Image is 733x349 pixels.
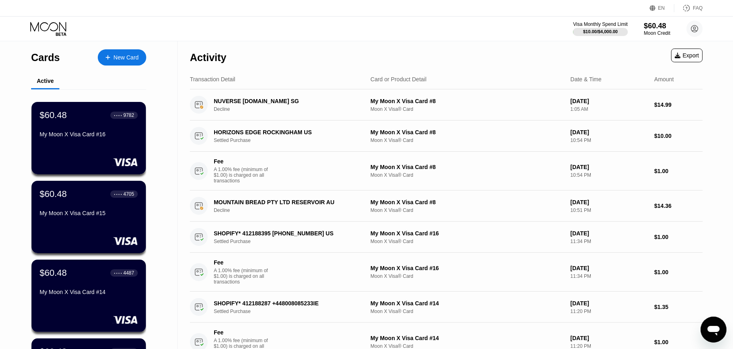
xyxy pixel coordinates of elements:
[654,234,703,240] div: $1.00
[654,304,703,310] div: $1.35
[214,98,360,104] div: NUVERSE [DOMAIN_NAME] SG
[190,89,703,121] div: NUVERSE [DOMAIN_NAME] SGDeclineMy Moon X Visa Card #8Moon X Visa® Card[DATE]1:05 AM$14.99
[214,268,274,285] div: A 1.00% fee (minimum of $1.00) is charged on all transactions
[654,339,703,345] div: $1.00
[32,260,146,332] div: $60.48● ● ● ●4487My Moon X Visa Card #14
[654,168,703,174] div: $1.00
[214,207,371,213] div: Decline
[190,253,703,292] div: FeeA 1.00% fee (minimum of $1.00) is charged on all transactionsMy Moon X Visa Card #16Moon X Vis...
[214,300,360,307] div: SHOPIFY* 412188287 +448008085233IE
[571,239,648,244] div: 11:34 PM
[658,5,665,11] div: EN
[214,230,360,237] div: SHOPIFY* 412188395 [PHONE_NUMBER] US
[190,76,235,82] div: Transaction Detail
[571,265,648,271] div: [DATE]
[571,230,648,237] div: [DATE]
[644,22,670,36] div: $60.48Moon Credit
[123,112,134,118] div: 9782
[123,270,134,276] div: 4487
[40,189,67,199] div: $60.48
[573,21,628,27] div: Visa Monthly Spend Limit
[571,300,648,307] div: [DATE]
[650,4,674,12] div: EN
[190,190,703,222] div: MOUNTAIN BREAD PTY LTD RESERVOIR AUDeclineMy Moon X Visa Card #8Moon X Visa® Card[DATE]10:51 PM$1...
[701,317,727,343] iframe: Button to launch messaging window
[675,52,699,59] div: Export
[371,300,564,307] div: My Moon X Visa Card #14
[654,133,703,139] div: $10.00
[37,78,54,84] div: Active
[40,289,138,295] div: My Moon X Visa Card #14
[571,172,648,178] div: 10:54 PM
[654,203,703,209] div: $14.36
[583,29,618,34] div: $10.00 / $4,000.00
[32,102,146,174] div: $60.48● ● ● ●9782My Moon X Visa Card #16
[371,129,564,135] div: My Moon X Visa Card #8
[371,199,564,205] div: My Moon X Visa Card #8
[371,273,564,279] div: Moon X Visa® Card
[190,152,703,190] div: FeeA 1.00% fee (minimum of $1.00) is charged on all transactionsMy Moon X Visa Card #8Moon X Visa...
[114,272,122,274] div: ● ● ● ●
[40,131,138,137] div: My Moon X Visa Card #16
[214,329,270,336] div: Fee
[371,172,564,178] div: Moon X Visa® Card
[571,76,602,82] div: Date & Time
[114,114,122,116] div: ● ● ● ●
[214,239,371,244] div: Settled Purchase
[371,239,564,244] div: Moon X Visa® Card
[32,181,146,253] div: $60.48● ● ● ●4705My Moon X Visa Card #15
[190,121,703,152] div: HORIZONS EDGE ROCKINGHAM USSettled PurchaseMy Moon X Visa Card #8Moon X Visa® Card[DATE]10:54 PM$...
[214,259,270,266] div: Fee
[40,268,67,278] div: $60.48
[571,106,648,112] div: 1:05 AM
[214,129,360,135] div: HORIZONS EDGE ROCKINGHAM US
[571,207,648,213] div: 10:51 PM
[654,76,674,82] div: Amount
[654,102,703,108] div: $14.99
[571,137,648,143] div: 10:54 PM
[214,106,371,112] div: Decline
[571,309,648,314] div: 11:20 PM
[371,164,564,170] div: My Moon X Visa Card #8
[190,292,703,323] div: SHOPIFY* 412188287 +448008085233IESettled PurchaseMy Moon X Visa Card #14Moon X Visa® Card[DATE]1...
[371,230,564,237] div: My Moon X Visa Card #16
[654,269,703,275] div: $1.00
[371,265,564,271] div: My Moon X Visa Card #16
[573,21,628,36] div: Visa Monthly Spend Limit$10.00/$4,000.00
[214,167,274,184] div: A 1.00% fee (minimum of $1.00) is charged on all transactions
[190,222,703,253] div: SHOPIFY* 412188395 [PHONE_NUMBER] USSettled PurchaseMy Moon X Visa Card #16Moon X Visa® Card[DATE...
[31,52,60,63] div: Cards
[644,22,670,30] div: $60.48
[214,137,371,143] div: Settled Purchase
[214,199,360,205] div: MOUNTAIN BREAD PTY LTD RESERVOIR AU
[371,98,564,104] div: My Moon X Visa Card #8
[693,5,703,11] div: FAQ
[98,49,146,66] div: New Card
[674,4,703,12] div: FAQ
[114,54,139,61] div: New Card
[571,98,648,104] div: [DATE]
[123,191,134,197] div: 4705
[40,210,138,216] div: My Moon X Visa Card #15
[114,193,122,195] div: ● ● ● ●
[371,207,564,213] div: Moon X Visa® Card
[371,343,564,349] div: Moon X Visa® Card
[190,52,226,63] div: Activity
[371,106,564,112] div: Moon X Visa® Card
[571,343,648,349] div: 11:20 PM
[214,309,371,314] div: Settled Purchase
[571,273,648,279] div: 11:34 PM
[40,110,67,121] div: $60.48
[214,158,270,165] div: Fee
[571,129,648,135] div: [DATE]
[371,309,564,314] div: Moon X Visa® Card
[371,76,427,82] div: Card or Product Detail
[371,335,564,341] div: My Moon X Visa Card #14
[571,164,648,170] div: [DATE]
[571,335,648,341] div: [DATE]
[571,199,648,205] div: [DATE]
[671,49,703,62] div: Export
[644,30,670,36] div: Moon Credit
[371,137,564,143] div: Moon X Visa® Card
